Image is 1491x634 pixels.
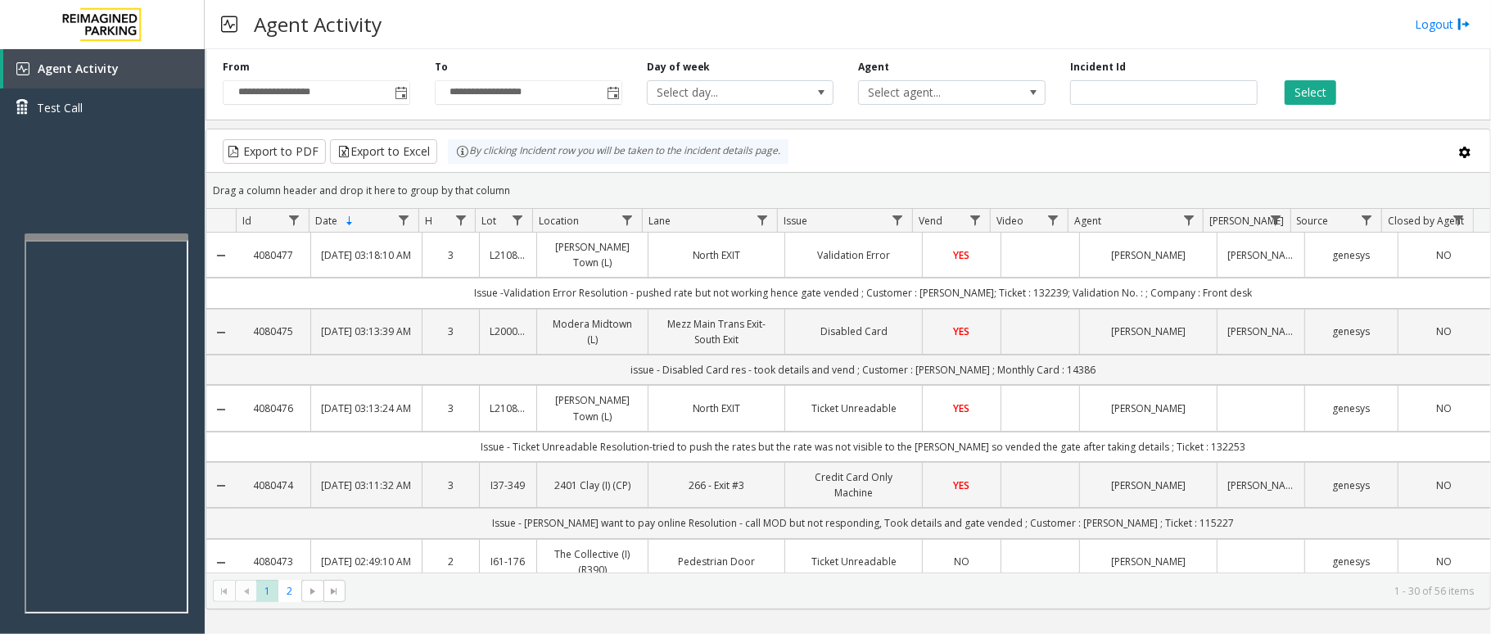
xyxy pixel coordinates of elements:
a: Date Filter Menu [393,209,415,231]
a: Id Filter Menu [283,209,305,231]
a: Credit Card Only Machine [795,469,912,500]
a: YES [933,401,991,416]
a: Agent Activity [3,49,205,88]
a: [DATE] 03:13:24 AM [321,401,412,416]
a: 2 [432,554,469,569]
div: By clicking Incident row you will be taken to the incident details page. [448,139,788,164]
a: North EXIT [658,247,775,263]
a: genesys [1315,554,1387,569]
img: pageIcon [221,4,237,44]
span: Issue [784,214,807,228]
img: logout [1457,16,1471,33]
a: Ticket Unreadable [795,401,912,416]
img: 'icon' [16,62,29,75]
a: I61-176 [490,554,526,569]
a: 4080475 [246,324,300,339]
a: Pedestrian Door [658,554,775,569]
h3: Agent Activity [246,4,390,44]
a: Ticket Unreadable [795,554,912,569]
a: [DATE] 03:13:39 AM [321,324,412,339]
a: 4080474 [246,478,300,493]
span: Go to the next page [306,585,319,598]
a: Agent Filter Menu [1177,209,1200,231]
a: [PERSON_NAME] [1227,247,1295,263]
span: Toggle popup [603,81,621,104]
span: YES [954,324,970,338]
a: Parker Filter Menu [1264,209,1286,231]
span: Vend [919,214,942,228]
span: NO [1436,401,1452,415]
a: [PERSON_NAME] [1090,247,1207,263]
a: [DATE] 03:18:10 AM [321,247,412,263]
a: I37-349 [490,478,526,493]
a: 2401 Clay (I) (CP) [547,478,638,493]
a: Collapse Details [206,479,236,492]
label: To [435,60,448,75]
img: infoIcon.svg [456,145,469,158]
td: Issue - [PERSON_NAME] want to pay online Resolution - call MOD but not responding, Took details a... [236,508,1490,538]
div: Drag a column header and drop it here to group by that column [206,176,1490,205]
span: Test Call [37,99,83,116]
span: Go to the last page [323,580,346,603]
span: Page 2 [278,580,300,602]
a: The Collective (I) (R390) [547,546,638,577]
span: Select day... [648,81,796,104]
a: [PERSON_NAME] [1090,324,1207,339]
a: YES [933,247,991,263]
a: Video Filter Menu [1042,209,1064,231]
a: Closed by Agent Filter Menu [1448,209,1470,231]
div: Data table [206,209,1490,573]
label: Day of week [647,60,711,75]
button: Export to Excel [330,139,437,164]
span: H [425,214,432,228]
a: 266 - Exit #3 [658,478,775,493]
span: NO [954,555,969,568]
label: Agent [858,60,889,75]
span: Agent [1074,214,1101,228]
a: Modera Midtown (L) [547,316,638,347]
a: 4080476 [246,401,300,416]
span: Agent Activity [38,61,119,76]
a: [PERSON_NAME] [1090,401,1207,416]
kendo-pager-info: 1 - 30 of 56 items [355,584,1474,598]
a: genesys [1315,401,1387,416]
span: NO [1436,324,1452,338]
span: Lane [648,214,671,228]
a: Disabled Card [795,324,912,339]
a: YES [933,478,991,493]
a: Lot Filter Menu [506,209,528,231]
a: [PERSON_NAME] Town (L) [547,392,638,423]
span: Go to the last page [328,585,341,598]
span: Location [539,214,579,228]
a: Collapse Details [206,326,236,339]
span: NO [1436,555,1452,568]
span: Go to the next page [301,580,323,603]
a: Lane Filter Menu [752,209,774,231]
a: NO [1408,554,1480,569]
a: L21088000 [490,247,526,263]
span: Page 1 [256,580,278,602]
a: Issue Filter Menu [887,209,909,231]
a: [DATE] 03:11:32 AM [321,478,412,493]
a: Mezz Main Trans Exit- South Exit [658,316,775,347]
span: Select agent... [859,81,1007,104]
span: Lot [482,214,497,228]
button: Select [1285,80,1336,105]
a: Collapse Details [206,249,236,262]
a: NO [1408,247,1480,263]
label: Incident Id [1070,60,1126,75]
a: 3 [432,478,469,493]
span: Closed by Agent [1388,214,1464,228]
a: NO [1408,478,1480,493]
span: [PERSON_NAME] [1210,214,1285,228]
span: Video [996,214,1023,228]
span: YES [954,478,970,492]
a: Validation Error [795,247,912,263]
a: [PERSON_NAME] [1090,478,1207,493]
a: [PERSON_NAME] [1227,324,1295,339]
a: [PERSON_NAME] [1090,554,1207,569]
a: Source Filter Menu [1356,209,1378,231]
span: YES [954,248,970,262]
a: genesys [1315,324,1387,339]
a: NO [1408,324,1480,339]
